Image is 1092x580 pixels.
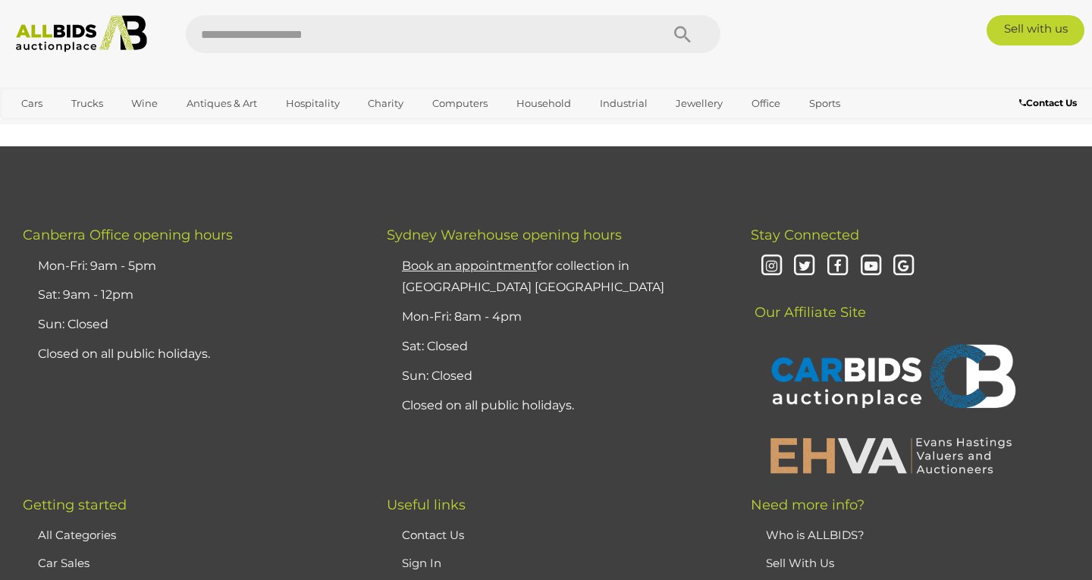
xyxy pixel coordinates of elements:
[590,91,657,116] a: Industrial
[38,556,89,570] a: Car Sales
[276,91,350,116] a: Hospitality
[645,15,720,53] button: Search
[792,253,818,280] i: Twitter
[398,332,713,362] li: Sat: Closed
[402,556,441,570] a: Sign In
[34,340,349,369] li: Closed on all public holidays.
[398,362,713,391] li: Sun: Closed
[34,281,349,310] li: Sat: 9am - 12pm
[8,15,155,52] img: Allbids.com.au
[507,91,581,116] a: Household
[824,253,851,280] i: Facebook
[751,281,866,321] span: Our Affiliate Site
[402,259,664,295] a: Book an appointmentfor collection in [GEOGRAPHIC_DATA] [GEOGRAPHIC_DATA]
[751,227,859,243] span: Stay Connected
[858,253,884,280] i: Youtube
[762,328,1020,428] img: CARBIDS Auctionplace
[23,497,127,513] span: Getting started
[987,15,1084,45] a: Sell with us
[61,91,113,116] a: Trucks
[762,435,1020,475] img: EHVA | Evans Hastings Valuers and Auctioneers
[34,252,349,281] li: Mon-Fri: 9am - 5pm
[23,227,233,243] span: Canberra Office opening hours
[177,91,267,116] a: Antiques & Art
[11,116,139,141] a: [GEOGRAPHIC_DATA]
[121,91,168,116] a: Wine
[38,528,116,542] a: All Categories
[766,556,834,570] a: Sell With Us
[751,497,864,513] span: Need more info?
[387,497,466,513] span: Useful links
[891,253,918,280] i: Google
[11,91,52,116] a: Cars
[34,310,349,340] li: Sun: Closed
[742,91,790,116] a: Office
[799,91,850,116] a: Sports
[398,391,713,421] li: Closed on all public holidays.
[402,528,464,542] a: Contact Us
[758,253,785,280] i: Instagram
[422,91,497,116] a: Computers
[1019,97,1077,108] b: Contact Us
[1019,95,1081,111] a: Contact Us
[398,303,713,332] li: Mon-Fri: 8am - 4pm
[402,259,537,273] u: Book an appointment
[358,91,413,116] a: Charity
[766,528,864,542] a: Who is ALLBIDS?
[387,227,622,243] span: Sydney Warehouse opening hours
[666,91,733,116] a: Jewellery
